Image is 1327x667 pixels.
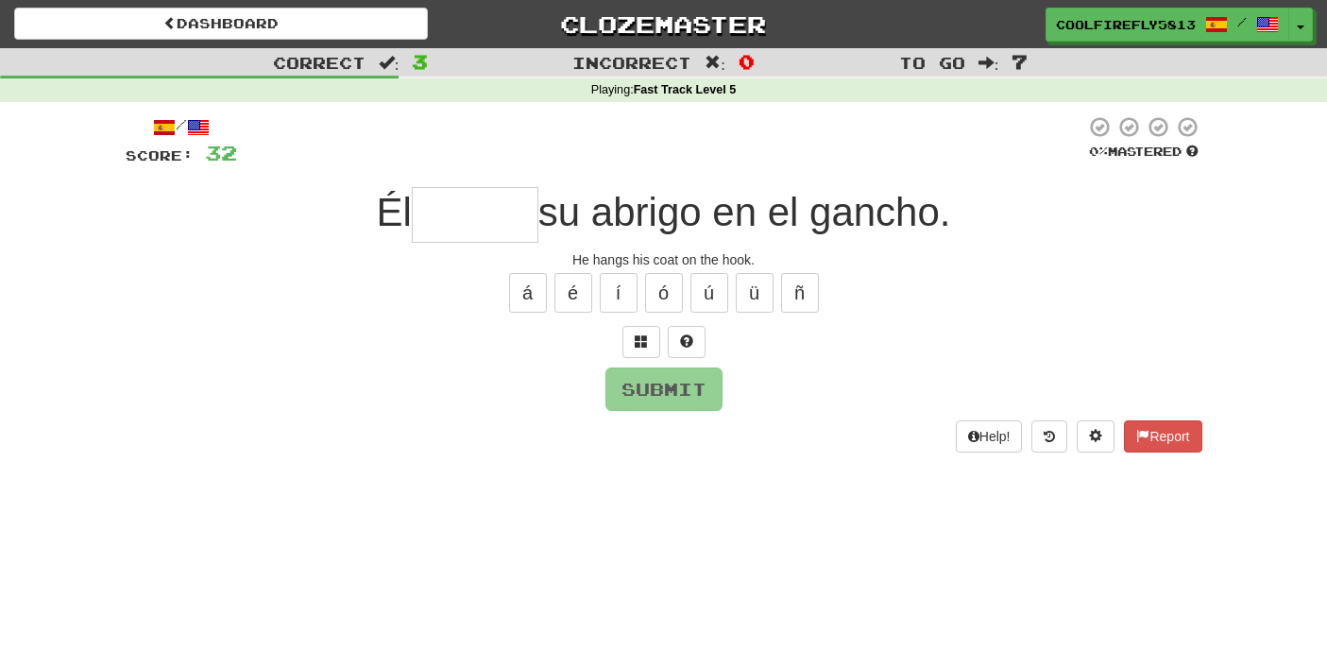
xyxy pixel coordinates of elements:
[554,273,592,313] button: é
[456,8,870,41] a: Clozemaster
[538,190,951,234] span: su abrigo en el gancho.
[379,55,400,71] span: :
[126,115,237,139] div: /
[126,250,1202,269] div: He hangs his coat on the hook.
[1031,420,1067,453] button: Round history (alt+y)
[634,83,737,96] strong: Fast Track Level 5
[899,53,965,72] span: To go
[600,273,638,313] button: í
[376,190,411,234] span: Él
[690,273,728,313] button: ú
[412,50,428,73] span: 3
[1012,50,1028,73] span: 7
[605,368,723,411] button: Submit
[1056,16,1196,33] span: CoolFirefly5813
[739,50,755,73] span: 0
[978,55,999,71] span: :
[1046,8,1289,42] a: CoolFirefly5813 /
[1237,15,1247,28] span: /
[645,273,683,313] button: ó
[126,147,194,163] span: Score:
[572,53,691,72] span: Incorrect
[622,326,660,358] button: Switch sentence to multiple choice alt+p
[1124,420,1201,453] button: Report
[705,55,725,71] span: :
[736,273,774,313] button: ü
[781,273,819,313] button: ñ
[14,8,428,40] a: Dashboard
[1085,144,1202,161] div: Mastered
[273,53,366,72] span: Correct
[1089,144,1108,159] span: 0 %
[668,326,706,358] button: Single letter hint - you only get 1 per sentence and score half the points! alt+h
[205,141,237,164] span: 32
[956,420,1023,453] button: Help!
[509,273,547,313] button: á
